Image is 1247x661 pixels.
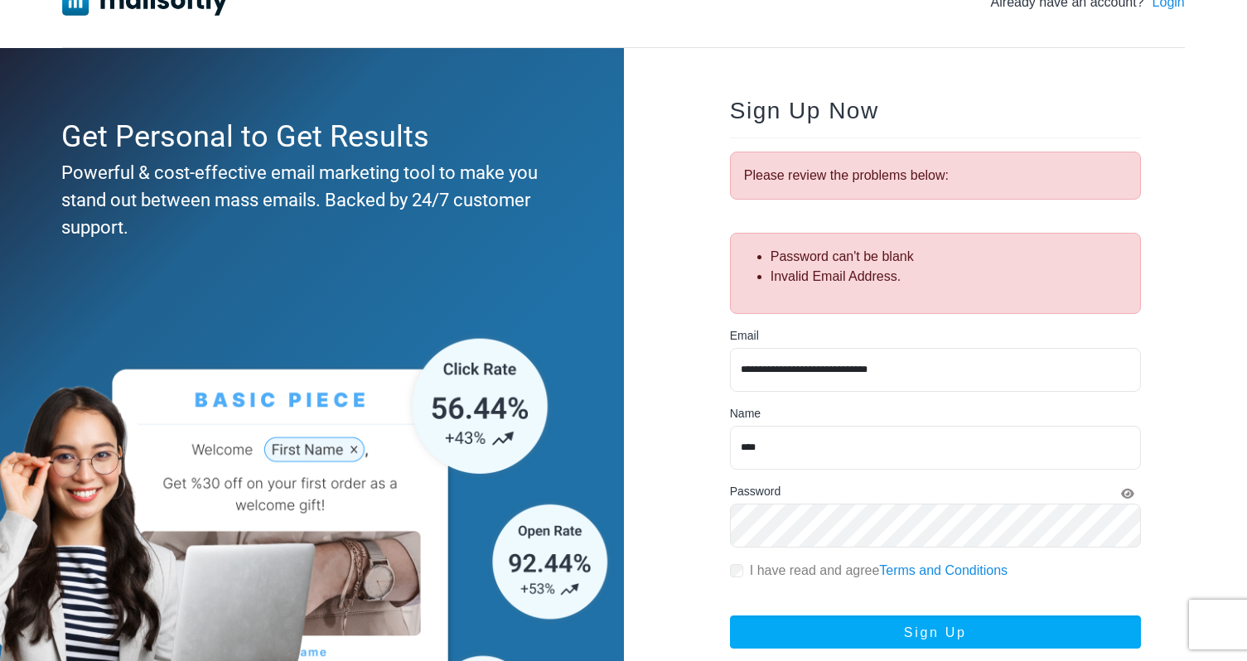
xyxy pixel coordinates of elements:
div: Get Personal to Get Results [61,114,553,159]
li: Password can't be blank [771,247,1127,267]
label: Name [730,405,761,422]
label: Password [730,483,781,500]
div: Please review the problems below: [730,152,1141,200]
a: Terms and Conditions [879,563,1008,577]
label: I have read and agree [750,561,1008,581]
li: Invalid Email Address. [771,267,1127,287]
span: Sign Up Now [730,98,879,123]
div: Powerful & cost-effective email marketing tool to make you stand out between mass emails. Backed ... [61,159,553,241]
i: Show Password [1121,488,1134,499]
button: Sign Up [730,615,1141,649]
label: Email [730,327,759,345]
